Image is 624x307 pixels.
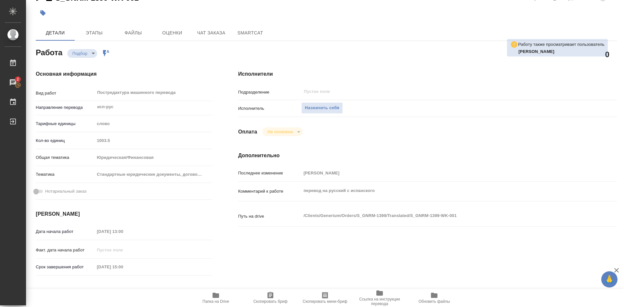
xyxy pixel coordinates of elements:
[238,213,301,220] p: Путь на drive
[2,74,24,91] a: 2
[238,188,301,195] p: Комментарий к работе
[79,29,110,37] span: Этапы
[67,49,97,58] div: Подбор
[262,127,302,136] div: Подбор
[36,171,95,178] p: Тематика
[95,136,212,145] input: Пустое поле
[419,299,450,304] span: Обновить файлы
[95,287,151,297] input: Пустое поле
[301,210,585,221] textarea: /Clients/Generium/Orders/S_GNRM-1399/Translated/S_GNRM-1399-WK-001
[301,185,585,196] textarea: перевод на русский с испанского
[518,48,604,55] p: Грабко Мария
[95,227,151,236] input: Пустое поле
[238,89,301,96] p: Подразделение
[243,289,298,307] button: Скопировать бриф
[36,210,212,218] h4: [PERSON_NAME]
[157,29,188,37] span: Оценки
[518,49,554,54] b: [PERSON_NAME]
[352,289,407,307] button: Ссылка на инструкции перевода
[238,170,301,176] p: Последнее изменение
[601,271,617,288] button: 🙏
[95,118,212,129] div: слово
[36,70,212,78] h4: Основная информация
[36,137,95,144] p: Кол-во единиц
[36,264,95,270] p: Срок завершения работ
[305,104,339,112] span: Назначить себя
[303,299,347,304] span: Скопировать мини-бриф
[238,152,617,160] h4: Дополнительно
[36,90,95,96] p: Вид работ
[95,169,212,180] div: Стандартные юридические документы, договоры, уставы
[202,299,229,304] span: Папка на Drive
[95,152,212,163] div: Юридическая/Финансовая
[235,29,266,37] span: SmartCat
[188,289,243,307] button: Папка на Drive
[36,121,95,127] p: Тарифные единицы
[298,289,352,307] button: Скопировать мини-бриф
[36,228,95,235] p: Дата начала работ
[266,129,294,134] button: Не оплачена
[36,104,95,111] p: Направление перевода
[518,41,604,48] p: Работу также просматривает пользователь
[356,297,403,306] span: Ссылка на инструкции перевода
[238,70,617,78] h4: Исполнители
[253,299,287,304] span: Скопировать бриф
[36,6,50,20] button: Добавить тэг
[71,51,89,56] button: Подбор
[40,29,71,37] span: Детали
[45,188,86,195] span: Нотариальный заказ
[36,247,95,253] p: Факт. дата начала работ
[13,76,23,83] span: 2
[238,128,257,136] h4: Оплата
[407,289,461,307] button: Обновить файлы
[36,154,95,161] p: Общая тематика
[604,273,615,286] span: 🙏
[95,262,151,272] input: Пустое поле
[303,88,570,96] input: Пустое поле
[301,102,343,114] button: Назначить себя
[36,46,62,58] h2: Работа
[196,29,227,37] span: Чат заказа
[118,29,149,37] span: Файлы
[95,245,151,255] input: Пустое поле
[238,105,301,112] p: Исполнитель
[301,168,585,178] input: Пустое поле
